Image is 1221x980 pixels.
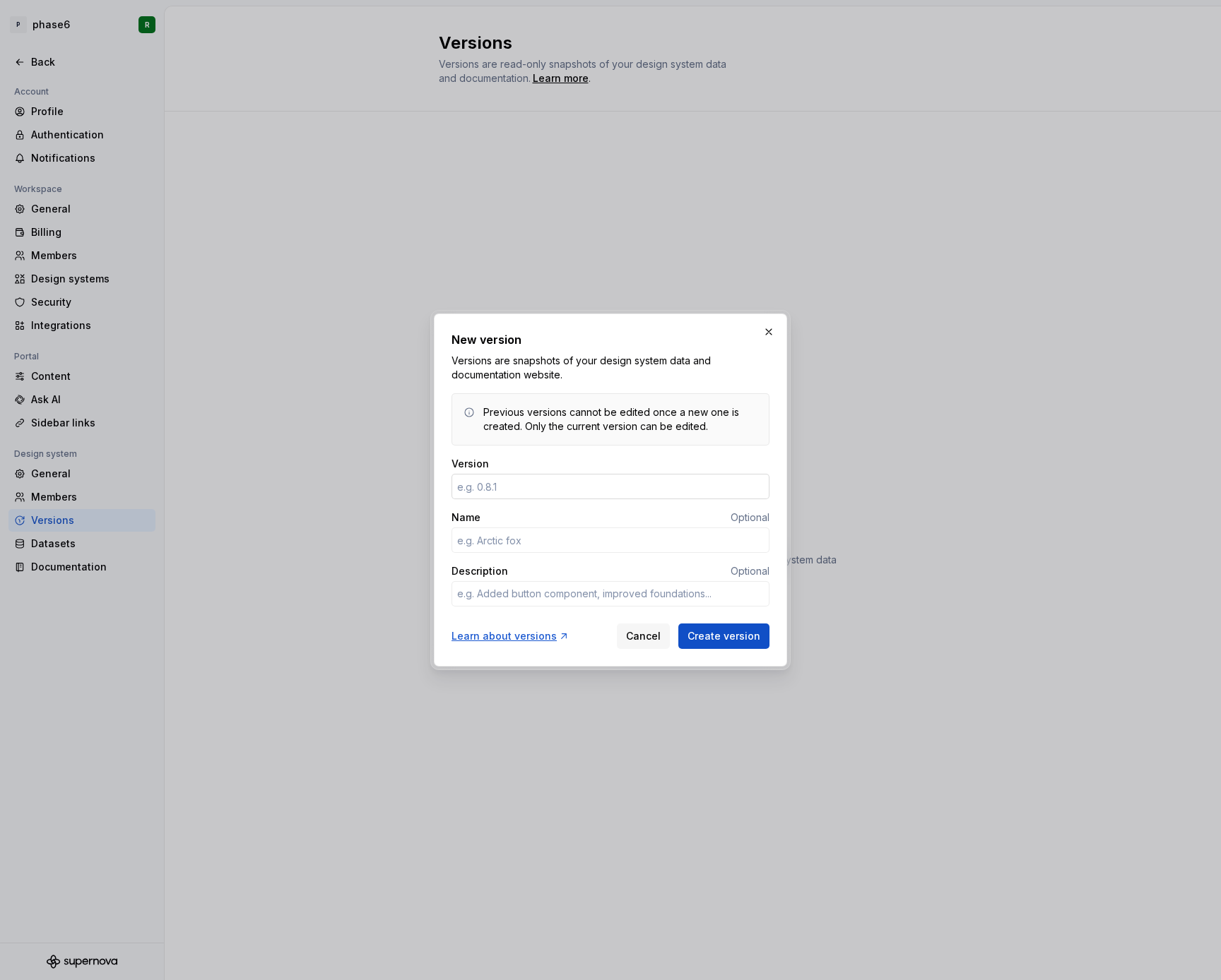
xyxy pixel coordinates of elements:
[452,331,769,348] h2: New version
[452,354,769,382] p: Versions are snapshots of your design system data and documentation website.
[688,629,760,643] span: Create version
[452,457,489,471] label: Version
[731,511,769,523] span: Optional
[617,623,670,649] button: Cancel
[626,629,661,643] span: Cancel
[452,564,508,578] label: Description
[452,527,769,553] input: e.g. Arctic fox
[731,565,769,577] span: Optional
[452,510,480,525] label: Name
[678,623,769,649] button: Create version
[483,405,757,434] div: Previous versions cannot be edited once a new one is created. Only the current version can be edi...
[452,474,769,499] input: e.g. 0.8.1
[452,629,570,643] a: Learn about versions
